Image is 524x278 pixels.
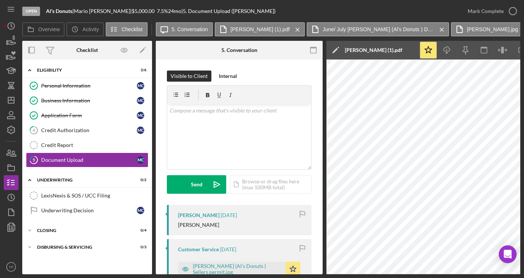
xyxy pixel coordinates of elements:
[167,71,211,82] button: Visible to Client
[26,123,148,138] a: 4Credit AuthorizationMC
[33,128,35,133] tspan: 4
[26,78,148,93] a: Personal InformationMC
[323,26,434,32] label: June/ July [PERSON_NAME] (Al's Donuts ) Document Upload 20250815.pdf
[66,22,103,36] button: Activity
[178,246,219,252] div: Customer Service
[168,8,181,14] div: 24 mo
[41,127,137,133] div: Credit Authorization
[37,68,128,72] div: Eligibility
[345,47,402,53] div: [PERSON_NAME] (1).pdf
[41,142,148,148] div: Credit Report
[467,26,518,32] label: [PERSON_NAME].jpg
[37,228,128,233] div: Closing
[22,22,65,36] button: Overview
[137,127,144,134] div: M C
[156,22,213,36] button: 5. Conversation
[46,8,74,14] div: |
[137,207,144,214] div: M C
[220,246,236,252] time: 2025-08-19 18:21
[172,26,208,32] label: 5. Conversation
[157,8,168,14] div: 7.5 %
[41,157,137,163] div: Document Upload
[178,222,219,228] div: [PERSON_NAME]
[215,22,305,36] button: [PERSON_NAME] (1).pdf
[41,83,137,89] div: Personal Information
[178,212,220,218] div: [PERSON_NAME]
[460,4,520,19] button: Mark Complete
[106,22,148,36] button: Checklist
[26,108,148,123] a: Application FormMC
[37,245,128,249] div: Disbursing & Servicing
[191,175,202,194] div: Send
[167,175,226,194] button: Send
[41,98,137,104] div: Business Information
[122,26,143,32] label: Checklist
[219,71,237,82] div: Internal
[307,22,449,36] button: June/ July [PERSON_NAME] (Al's Donuts ) Document Upload 20250815.pdf
[132,8,157,14] div: $5,000.00
[22,7,40,16] div: Open
[76,47,98,53] div: Checklist
[137,112,144,119] div: M C
[82,26,99,32] label: Activity
[133,245,146,249] div: 0 / 3
[33,157,35,162] tspan: 5
[181,8,276,14] div: | 5. Document Upload ([PERSON_NAME])
[37,178,128,182] div: Underwriting
[499,245,517,263] div: Open Intercom Messenger
[38,26,60,32] label: Overview
[46,8,72,14] b: Al's Donuts
[215,71,241,82] button: Internal
[178,262,300,277] button: [PERSON_NAME] (Al's Donuts ) Sellers permit.jpg
[133,68,146,72] div: 3 / 6
[133,228,146,233] div: 0 / 4
[4,259,19,274] button: TP
[26,138,148,153] a: Credit Report
[133,178,146,182] div: 0 / 2
[74,8,132,14] div: Mario [PERSON_NAME] |
[26,93,148,108] a: Business InformationMC
[26,188,148,203] a: LexisNexis & SOS / UCC Filing
[231,26,290,32] label: [PERSON_NAME] (1).pdf
[221,47,257,53] div: 5. Conversation
[41,112,137,118] div: Application Form
[171,71,208,82] div: Visible to Client
[137,82,144,89] div: M C
[137,97,144,104] div: M C
[468,4,504,19] div: Mark Complete
[41,193,148,199] div: LexisNexis & SOS / UCC Filing
[26,153,148,167] a: 5Document UploadMC
[193,263,282,275] div: [PERSON_NAME] (Al's Donuts ) Sellers permit.jpg
[26,203,148,218] a: Underwriting DecisionMC
[137,156,144,164] div: M C
[41,207,137,213] div: Underwriting Decision
[9,265,13,269] text: TP
[221,212,237,218] time: 2025-08-19 18:41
